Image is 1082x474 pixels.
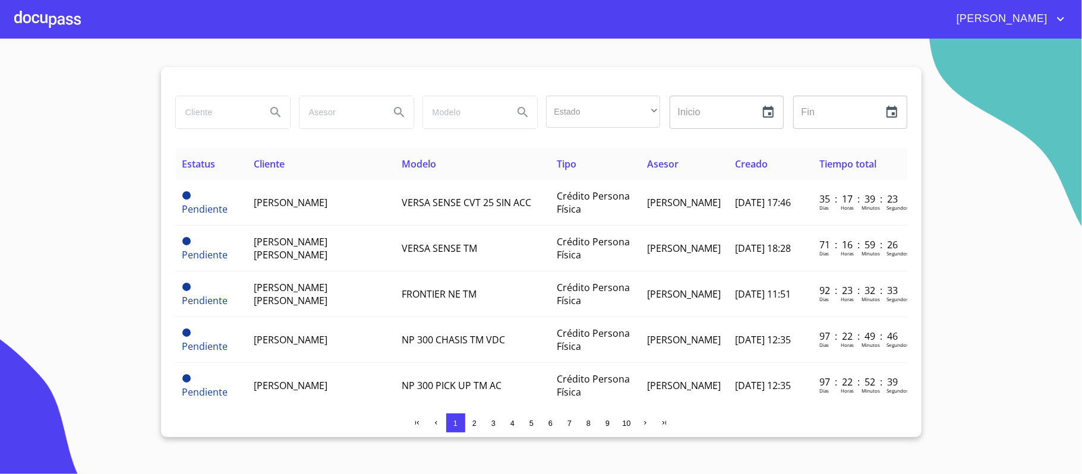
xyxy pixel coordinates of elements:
span: NP 300 CHASIS TM VDC [402,333,505,346]
button: 10 [617,413,636,432]
span: [DATE] 11:51 [735,287,791,301]
span: 10 [622,419,630,428]
span: [PERSON_NAME] [647,196,721,209]
span: 5 [529,419,534,428]
p: Dias [819,342,829,348]
span: [PERSON_NAME] [647,379,721,392]
p: Segundos [887,342,908,348]
div: ​ [546,96,660,128]
span: 8 [586,419,591,428]
p: Horas [841,296,854,302]
span: [PERSON_NAME] [647,333,721,346]
span: [DATE] 18:28 [735,242,791,255]
span: Creado [735,157,768,170]
p: Minutos [862,342,880,348]
span: [PERSON_NAME] [948,10,1053,29]
p: 71 : 16 : 59 : 26 [819,238,900,251]
button: 3 [484,413,503,432]
button: 8 [579,413,598,432]
span: VERSA SENSE TM [402,242,477,255]
p: Horas [841,204,854,211]
button: 7 [560,413,579,432]
button: account of current user [948,10,1068,29]
span: Crédito Persona Física [557,327,630,353]
span: FRONTIER NE TM [402,287,477,301]
p: 35 : 17 : 39 : 23 [819,192,900,206]
span: Pendiente [182,340,228,353]
p: Horas [841,250,854,257]
span: Estatus [182,157,216,170]
span: Pendiente [182,385,228,399]
span: Cliente [254,157,285,170]
p: Dias [819,296,829,302]
span: Pendiente [182,203,228,216]
span: 1 [453,419,458,428]
span: Tiempo total [819,157,876,170]
span: [DATE] 12:35 [735,333,791,346]
span: Pendiente [182,191,191,200]
span: Pendiente [182,294,228,307]
p: Horas [841,342,854,348]
p: Dias [819,250,829,257]
span: Crédito Persona Física [557,189,630,216]
span: Pendiente [182,328,191,337]
span: Pendiente [182,374,191,383]
span: [PERSON_NAME] [254,196,327,209]
span: VERSA SENSE CVT 25 SIN ACC [402,196,531,209]
span: Asesor [647,157,679,170]
input: search [423,96,504,128]
span: 7 [567,419,572,428]
p: Segundos [887,250,908,257]
p: Dias [819,204,829,211]
span: [PERSON_NAME] [254,333,327,346]
span: [PERSON_NAME] [PERSON_NAME] [254,235,327,261]
button: 2 [465,413,484,432]
p: Minutos [862,387,880,394]
span: Pendiente [182,283,191,291]
button: 1 [446,413,465,432]
span: 3 [491,419,496,428]
button: Search [261,98,290,127]
button: 5 [522,413,541,432]
p: Minutos [862,250,880,257]
button: Search [509,98,537,127]
p: Minutos [862,296,880,302]
p: Horas [841,387,854,394]
span: NP 300 PICK UP TM AC [402,379,501,392]
span: Tipo [557,157,577,170]
span: 2 [472,419,477,428]
span: 4 [510,419,515,428]
span: [PERSON_NAME] [647,242,721,255]
span: Crédito Persona Física [557,372,630,399]
span: Pendiente [182,237,191,245]
span: Pendiente [182,248,228,261]
span: Crédito Persona Física [557,281,630,307]
p: Minutos [862,204,880,211]
span: [PERSON_NAME] [PERSON_NAME] [254,281,327,307]
span: Crédito Persona Física [557,235,630,261]
input: search [299,96,380,128]
input: search [176,96,257,128]
span: [DATE] 17:46 [735,196,791,209]
p: Segundos [887,296,908,302]
span: 9 [605,419,610,428]
span: [DATE] 12:35 [735,379,791,392]
span: [PERSON_NAME] [254,379,327,392]
span: Modelo [402,157,436,170]
button: 4 [503,413,522,432]
span: 6 [548,419,553,428]
span: [PERSON_NAME] [647,287,721,301]
p: Segundos [887,204,908,211]
button: 6 [541,413,560,432]
button: 9 [598,413,617,432]
button: Search [385,98,414,127]
p: 97 : 22 : 52 : 39 [819,375,900,388]
p: 97 : 22 : 49 : 46 [819,330,900,343]
p: Segundos [887,387,908,394]
p: 92 : 23 : 32 : 33 [819,284,900,297]
p: Dias [819,387,829,394]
